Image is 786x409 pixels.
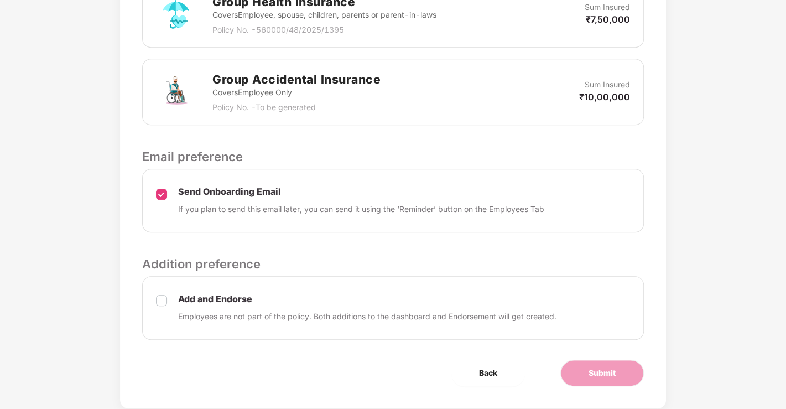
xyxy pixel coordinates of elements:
[560,360,644,386] button: Submit
[585,1,630,13] p: Sum Insured
[479,367,497,379] span: Back
[212,9,436,21] p: Covers Employee, spouse, children, parents or parent-in-laws
[585,79,630,91] p: Sum Insured
[579,91,630,103] p: ₹10,00,000
[156,72,196,112] img: svg+xml;base64,PHN2ZyB4bWxucz0iaHR0cDovL3d3dy53My5vcmcvMjAwMC9zdmciIHdpZHRoPSI3MiIgaGVpZ2h0PSI3Mi...
[586,13,630,25] p: ₹7,50,000
[212,86,381,99] p: Covers Employee Only
[178,310,556,323] p: Employees are not part of the policy. Both additions to the dashboard and Endorsement will get cr...
[178,186,544,198] p: Send Onboarding Email
[212,101,381,113] p: Policy No. - To be generated
[142,255,644,273] p: Addition preference
[178,293,556,305] p: Add and Endorse
[451,360,525,386] button: Back
[212,70,381,89] h2: Group Accidental Insurance
[142,147,644,166] p: Email preference
[178,203,544,215] p: If you plan to send this email later, you can send it using the ‘Reminder’ button on the Employee...
[212,24,436,36] p: Policy No. - 560000/48/2025/1395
